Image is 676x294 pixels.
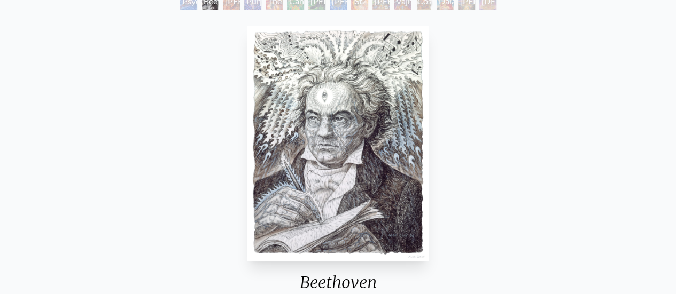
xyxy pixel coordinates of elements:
[247,26,429,261] img: Beethoven-1996-Alex-Grey-watermarked.jpg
